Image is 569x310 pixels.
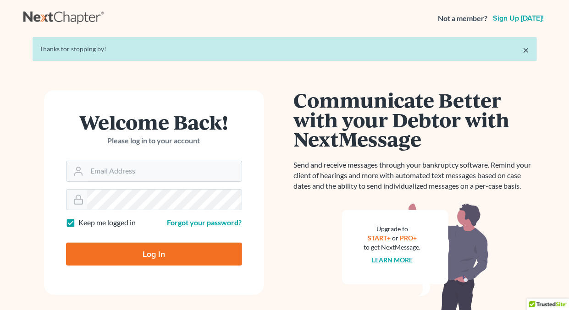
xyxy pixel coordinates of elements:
a: Sign up [DATE]! [492,15,546,22]
a: Forgot your password? [167,218,242,227]
div: Thanks for stopping by! [40,44,530,54]
a: Learn more [372,256,413,264]
a: × [523,44,530,55]
h1: Communicate Better with your Debtor with NextMessage [294,90,537,149]
div: Upgrade to [364,224,421,234]
strong: Not a member? [438,13,488,24]
h1: Welcome Back! [66,112,242,132]
p: Please log in to your account [66,136,242,146]
a: PRO+ [400,234,417,242]
a: START+ [368,234,391,242]
span: or [392,234,398,242]
input: Log In [66,243,242,266]
p: Send and receive messages through your bankruptcy software. Remind your client of hearings and mo... [294,160,537,191]
input: Email Address [87,161,242,181]
label: Keep me logged in [79,218,136,228]
div: to get NextMessage. [364,243,421,252]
